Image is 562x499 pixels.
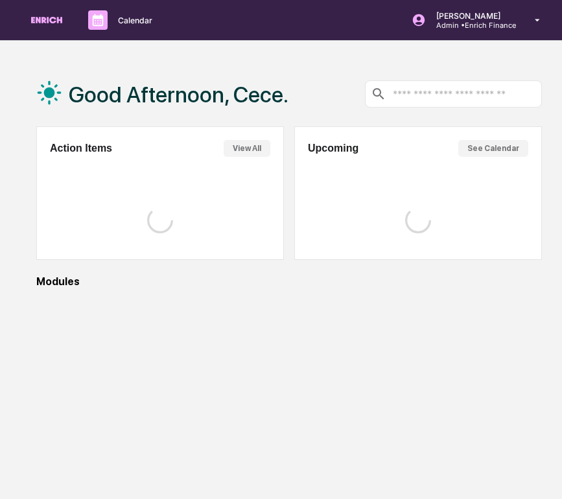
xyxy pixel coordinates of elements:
button: View All [224,140,270,157]
div: Modules [36,275,542,288]
p: Admin • Enrich Finance [426,21,516,30]
img: logo [31,17,62,24]
h2: Action Items [50,143,112,154]
p: Calendar [108,16,159,25]
button: See Calendar [458,140,528,157]
p: [PERSON_NAME] [426,11,516,21]
h2: Upcoming [308,143,358,154]
h1: Good Afternoon, Cece. [69,82,288,108]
